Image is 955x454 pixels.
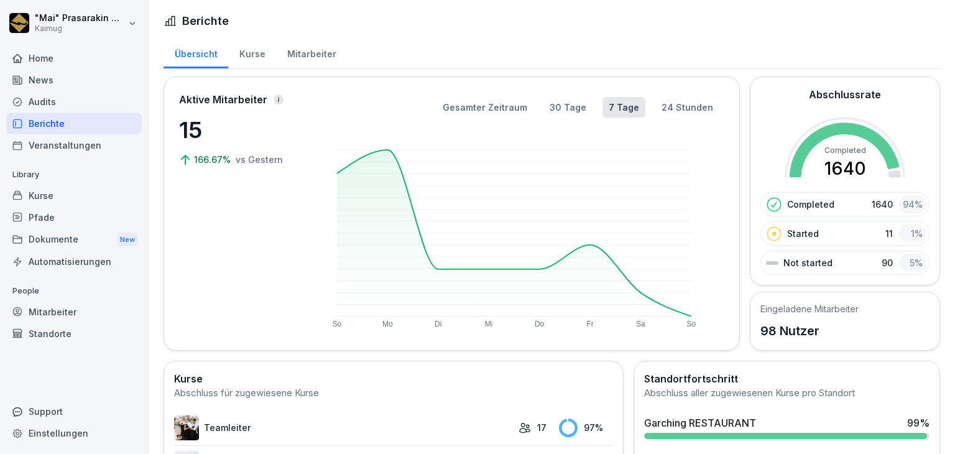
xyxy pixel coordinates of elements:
[174,386,613,401] div: Abschluss für zugewiesene Kurse
[899,225,926,243] div: 1 %
[236,153,283,166] p: vs Gestern
[174,415,199,440] img: pytyph5pk76tu4q1kwztnixg.png
[6,47,142,69] a: Home
[435,320,441,328] text: Di
[587,320,594,328] text: Fr
[760,322,859,340] p: 98 Nutzer
[787,198,834,211] p: Completed
[535,320,545,328] text: Do
[6,228,142,251] div: Dokumente
[899,254,926,272] div: 5 %
[174,371,613,386] h2: Kurse
[644,386,930,401] div: Abschluss aller zugewiesenen Kurse pro Standort
[543,97,593,118] button: 30 Tage
[179,113,303,147] p: 15
[164,37,228,68] a: Übersicht
[6,206,142,228] a: Pfade
[6,113,142,134] a: Berichte
[644,415,756,430] div: Garching RESTAURANT
[885,227,893,240] p: 11
[35,24,126,33] p: Kaimug
[6,69,142,91] a: News
[182,12,229,29] h1: Berichte
[382,320,393,328] text: Mo
[907,415,930,430] div: 99 %
[559,419,612,437] div: 97 %
[899,195,926,213] div: 94 %
[179,92,267,107] p: Aktive Mitarbeiter
[760,302,859,315] h5: Eingeladene Mitarbeiter
[6,228,142,251] a: DokumenteNew
[637,320,646,328] text: Sa
[333,320,342,328] text: So
[6,301,142,323] a: Mitarbeiter
[6,401,142,422] div: Support
[228,37,276,68] a: Kurse
[6,165,142,185] p: Library
[6,281,142,301] p: People
[872,198,893,211] p: 1640
[882,256,893,269] p: 90
[655,97,719,118] button: 24 Stunden
[787,227,819,240] p: Started
[117,233,138,247] div: New
[6,185,142,206] a: Kurse
[174,415,512,440] a: Teamleiter
[6,91,142,113] a: Audits
[602,97,645,118] button: 7 Tage
[537,421,547,434] p: 17
[485,320,493,328] text: Mi
[783,256,833,269] p: Not started
[639,410,934,444] a: Garching RESTAURANT99%
[6,251,142,272] a: Automatisierungen
[6,323,142,345] a: Standorte
[276,37,347,68] a: Mitarbeiter
[6,422,142,444] a: Einstellungen
[194,153,233,166] p: 166.67%
[6,134,142,156] a: Veranstaltungen
[35,13,126,24] p: "Mai" Prasarakin Natechnanok
[644,371,930,386] h2: Standortfortschritt
[809,87,881,102] h2: Abschlussrate
[436,97,533,118] button: Gesamter Zeitraum
[687,320,696,328] text: So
